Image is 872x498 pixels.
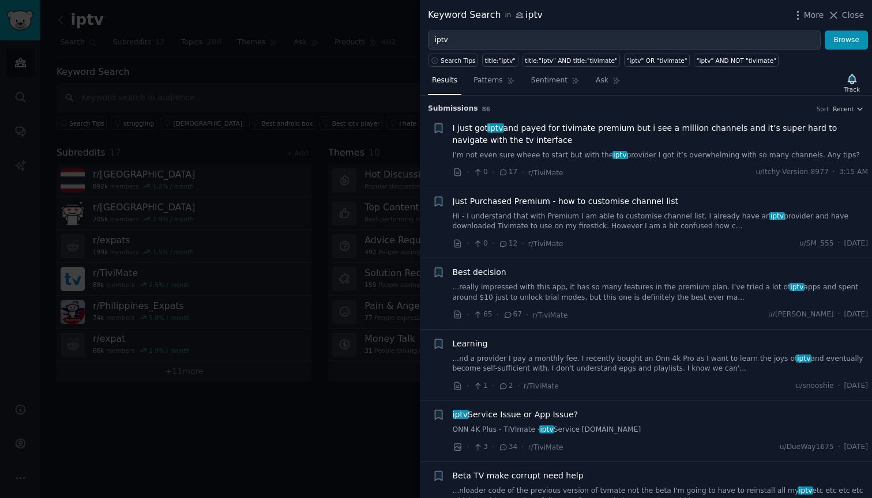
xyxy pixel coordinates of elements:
[467,309,469,321] span: ·
[796,381,834,391] span: u/snooshie
[453,338,488,350] span: Learning
[528,240,563,248] span: r/TiviMate
[452,410,469,419] span: iptv
[539,425,555,433] span: iptv
[453,409,578,421] span: Service Issue or App Issue?
[612,151,628,159] span: iptv
[521,167,524,179] span: ·
[473,381,487,391] span: 1
[428,71,461,95] a: Results
[487,123,504,133] span: iptv
[825,31,868,50] button: Browse
[473,167,487,178] span: 0
[842,9,864,21] span: Close
[527,71,584,95] a: Sentiment
[467,441,469,453] span: ·
[838,442,840,452] span: ·
[694,54,779,67] a: "iptv" AND NOT "tivimate"
[840,71,864,95] button: Track
[817,105,829,113] div: Sort
[833,105,854,113] span: Recent
[498,442,517,452] span: 34
[453,122,869,146] span: I just got and payed for tivimate premium but i see a million channels and it’s super hard to nav...
[492,167,494,179] span: ·
[428,8,543,22] div: Keyword Search iptv
[428,104,478,114] span: Submission s
[528,443,563,451] span: r/TiviMate
[833,105,864,113] button: Recent
[492,441,494,453] span: ·
[844,442,868,452] span: [DATE]
[453,354,869,374] a: ...nd a provider I pay a monthly fee. I recently bought an Onn 4k Pro as I want to learn the joys...
[525,56,618,65] div: title:"iptv" AND title:"tivimate"
[453,409,578,421] a: iptvService Issue or App Issue?
[833,167,835,178] span: ·
[768,310,834,320] span: u/[PERSON_NAME]
[473,442,487,452] span: 3
[453,425,869,435] a: ONN 4K Plus - TIVImate -iptvService [DOMAIN_NAME]
[503,310,522,320] span: 67
[453,470,584,482] a: Beta TV make corrupt need help
[756,167,829,178] span: u/Itchy-Version-8977
[627,56,687,65] div: "iptv" OR "tivimate"
[521,441,524,453] span: ·
[467,237,469,250] span: ·
[453,150,869,161] a: I’m not even sure wheee to start but with theiptvprovider I got it’s overwhelming with so many ch...
[473,239,487,249] span: 0
[524,382,559,390] span: r/TiviMate
[780,442,834,452] span: u/DueWay1675
[796,354,811,363] span: iptv
[467,380,469,392] span: ·
[838,239,840,249] span: ·
[498,167,517,178] span: 17
[844,239,868,249] span: [DATE]
[769,212,785,220] span: iptv
[533,311,568,319] span: r/TiviMate
[838,310,840,320] span: ·
[792,9,824,21] button: More
[531,76,567,86] span: Sentiment
[596,76,608,86] span: Ask
[497,309,499,321] span: ·
[453,195,678,207] a: Just Purchased Premium - how to customise channel list
[517,380,520,392] span: ·
[482,54,518,67] a: title:"iptv"
[498,381,513,391] span: 2
[526,309,528,321] span: ·
[804,9,824,21] span: More
[844,310,868,320] span: [DATE]
[592,71,625,95] a: Ask
[844,381,868,391] span: [DATE]
[469,71,518,95] a: Patterns
[799,239,834,249] span: u/SM_555
[485,56,516,65] div: title:"iptv"
[453,282,869,303] a: ...really impressed with this app, it has so many features in the premium plan. I’ve tried a lot ...
[428,31,821,50] input: Try a keyword related to your business
[839,167,868,178] span: 3:15 AM
[492,380,494,392] span: ·
[798,486,813,495] span: iptv
[473,76,502,86] span: Patterns
[828,9,864,21] button: Close
[432,76,457,86] span: Results
[790,283,805,291] span: iptv
[523,54,621,67] a: title:"iptv" AND title:"tivimate"
[521,237,524,250] span: ·
[844,85,860,93] div: Track
[453,212,869,232] a: Hi - I understand that with Premium I am able to customise channel list. I already have aniptvpro...
[624,54,690,67] a: "iptv" OR "tivimate"
[453,122,869,146] a: I just gotiptvand payed for tivimate premium but i see a million channels and it’s super hard to ...
[492,237,494,250] span: ·
[697,56,776,65] div: "iptv" AND NOT "tivimate"
[473,310,492,320] span: 65
[528,169,563,177] span: r/TiviMate
[467,167,469,179] span: ·
[505,10,511,21] span: in
[453,266,506,278] a: Best decision
[498,239,517,249] span: 12
[482,105,491,112] span: 86
[428,54,478,67] button: Search Tips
